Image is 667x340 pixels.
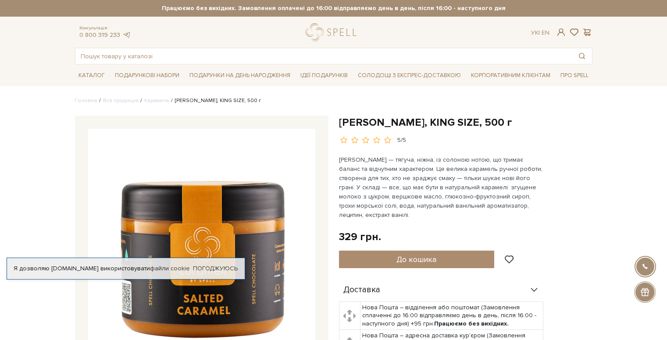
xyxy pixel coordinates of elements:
[297,69,351,82] a: Ідеї подарунків
[103,97,138,104] a: Вся продукція
[306,23,360,41] a: logo
[467,69,554,82] a: Корпоративним клієнтам
[111,69,183,82] a: Подарункові набори
[572,48,592,64] button: Пошук товару у каталозі
[75,69,108,82] a: Каталог
[186,69,294,82] a: Подарунки на День народження
[75,4,592,12] strong: Працюємо без вихідних. Замовлення оплачені до 16:00 відправляємо день в день, після 16:00 - насту...
[434,320,509,327] b: Працюємо без вихідних.
[397,136,406,145] div: 5/5
[75,97,97,104] a: Головна
[531,29,549,37] div: Ук
[339,251,495,268] button: До кошика
[75,48,572,64] input: Пошук товару у каталозі
[354,68,464,83] a: Солодощі з експрес-доставкою
[339,116,592,129] h1: [PERSON_NAME], KING SIZE, 500 г
[193,265,238,273] a: Погоджуюсь
[339,155,545,220] p: [PERSON_NAME] — тягуча, ніжна, із солоною нотою, що тримає баланс та відчутним характером. Це вел...
[79,25,131,31] span: Консультація:
[169,97,261,105] li: [PERSON_NAME], KING SIZE, 500 г
[539,29,540,36] span: |
[542,29,549,36] a: En
[339,230,381,244] div: 329 грн.
[144,97,169,104] a: Карамель
[557,69,592,82] a: Про Spell
[79,31,120,39] a: 0 800 319 233
[360,302,543,330] td: Нова Пошта – відділення або поштомат (Замовлення сплаченні до 16:00 відправляємо день в день, піс...
[396,255,436,264] span: До кошика
[7,265,245,273] div: Я дозволяю [DOMAIN_NAME] використовувати
[122,31,131,39] a: telegram
[343,286,380,294] span: Доставка
[150,265,190,272] a: файли cookie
